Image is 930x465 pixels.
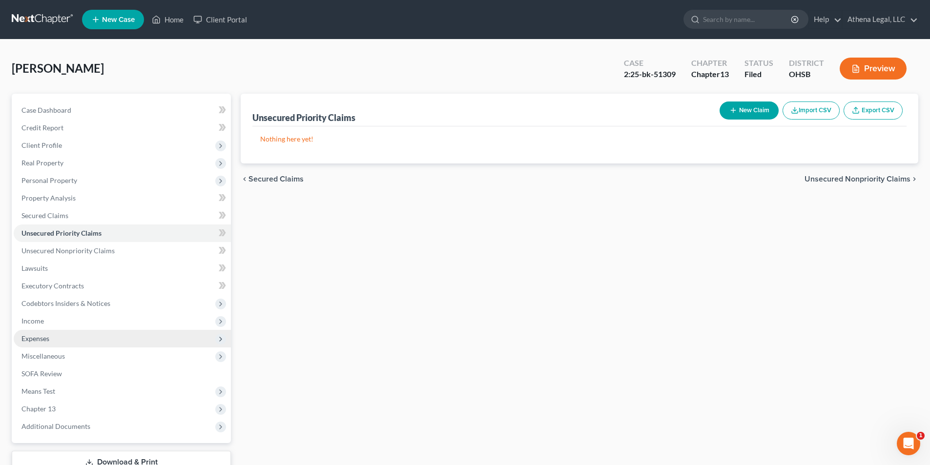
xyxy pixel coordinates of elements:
[21,334,49,343] span: Expenses
[14,365,231,383] a: SOFA Review
[14,189,231,207] a: Property Analysis
[744,58,773,69] div: Status
[783,101,840,120] button: Import CSV
[691,69,729,80] div: Chapter
[910,175,918,183] i: chevron_right
[917,432,925,440] span: 1
[188,11,252,28] a: Client Portal
[840,58,907,80] button: Preview
[789,69,824,80] div: OHSB
[21,194,76,202] span: Property Analysis
[12,61,104,75] span: [PERSON_NAME]
[21,352,65,360] span: Miscellaneous
[14,101,231,119] a: Case Dashboard
[720,101,779,120] button: New Claim
[260,134,899,144] p: Nothing here yet!
[14,242,231,260] a: Unsecured Nonpriority Claims
[843,11,918,28] a: Athena Legal, LLC
[21,141,62,149] span: Client Profile
[809,11,842,28] a: Help
[624,58,676,69] div: Case
[21,176,77,184] span: Personal Property
[21,246,115,255] span: Unsecured Nonpriority Claims
[897,432,920,455] iframe: Intercom live chat
[21,106,71,114] span: Case Dashboard
[21,422,90,430] span: Additional Documents
[805,175,910,183] span: Unsecured Nonpriority Claims
[720,69,729,79] span: 13
[21,229,102,237] span: Unsecured Priority Claims
[789,58,824,69] div: District
[147,11,188,28] a: Home
[102,16,135,23] span: New Case
[691,58,729,69] div: Chapter
[14,119,231,137] a: Credit Report
[241,175,248,183] i: chevron_left
[21,299,110,307] span: Codebtors Insiders & Notices
[21,387,55,395] span: Means Test
[21,159,63,167] span: Real Property
[21,264,48,272] span: Lawsuits
[21,282,84,290] span: Executory Contracts
[14,260,231,277] a: Lawsuits
[241,175,304,183] button: chevron_left Secured Claims
[252,112,355,123] div: Unsecured Priority Claims
[21,369,62,378] span: SOFA Review
[703,10,792,28] input: Search by name...
[21,404,56,413] span: Chapter 13
[844,101,903,120] a: Export CSV
[21,317,44,325] span: Income
[744,69,773,80] div: Filed
[14,277,231,295] a: Executory Contracts
[624,69,676,80] div: 2:25-bk-51309
[21,211,68,220] span: Secured Claims
[14,224,231,242] a: Unsecured Priority Claims
[21,123,63,132] span: Credit Report
[248,175,304,183] span: Secured Claims
[14,207,231,224] a: Secured Claims
[805,175,918,183] button: Unsecured Nonpriority Claims chevron_right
